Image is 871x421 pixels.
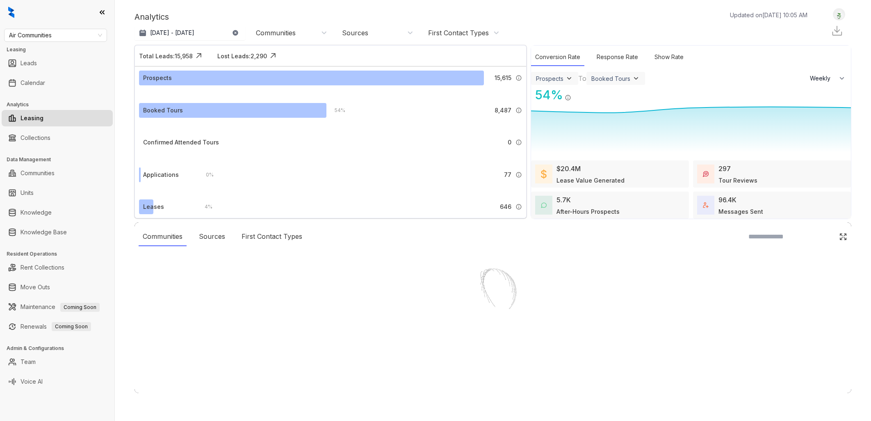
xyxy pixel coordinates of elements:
[495,106,511,115] span: 8,487
[139,52,193,60] div: Total Leads: 15,958
[556,176,625,185] div: Lease Value Generated
[198,170,214,179] div: 0 %
[515,204,522,210] img: Info
[21,373,43,390] a: Voice AI
[428,28,489,37] div: First Contact Types
[508,138,511,147] span: 0
[7,250,114,258] h3: Resident Operations
[2,373,113,390] li: Voice AI
[21,204,52,221] a: Knowledge
[2,354,113,370] li: Team
[541,169,547,179] img: LeaseValue
[495,73,511,82] span: 15,615
[21,318,91,335] a: RenewalsComing Soon
[541,202,547,208] img: AfterHoursConversations
[718,207,763,216] div: Messages Sent
[556,207,620,216] div: After-Hours Prospects
[21,165,55,181] a: Communities
[2,55,113,71] li: Leads
[810,74,835,82] span: Weekly
[556,164,581,174] div: $20.4M
[571,87,584,99] img: Click Icon
[21,185,34,201] a: Units
[217,52,267,60] div: Lost Leads: 2,290
[7,345,114,352] h3: Admin & Configurations
[267,50,279,62] img: Click Icon
[2,318,113,335] li: Renewals
[452,251,534,333] img: Loader
[515,75,522,81] img: Info
[143,202,164,211] div: Leases
[565,94,571,101] img: Info
[9,29,102,41] span: Air Communities
[150,29,194,37] p: [DATE] - [DATE]
[52,322,91,331] span: Coming Soon
[578,73,586,83] div: To
[7,156,114,163] h3: Data Management
[718,164,731,174] div: 297
[21,259,64,276] a: Rent Collections
[703,171,709,177] img: TourReviews
[500,202,511,211] span: 646
[2,110,113,126] li: Leasing
[135,25,245,40] button: [DATE] - [DATE]
[531,86,563,104] div: 54 %
[8,7,14,18] img: logo
[805,71,851,86] button: Weekly
[2,279,113,295] li: Move Outs
[703,202,709,208] img: TotalFum
[7,101,114,108] h3: Analytics
[2,259,113,276] li: Rent Collections
[195,227,229,246] div: Sources
[2,204,113,221] li: Knowledge
[839,233,847,241] img: Click Icon
[632,74,640,82] img: ViewFilterArrow
[718,176,757,185] div: Tour Reviews
[21,75,45,91] a: Calendar
[143,170,179,179] div: Applications
[822,233,829,240] img: SearchIcon
[650,48,688,66] div: Show Rate
[21,354,36,370] a: Team
[831,25,843,37] img: Download
[556,195,571,205] div: 5.7K
[536,75,563,82] div: Prospects
[135,11,169,23] p: Analytics
[342,28,368,37] div: Sources
[21,130,50,146] a: Collections
[591,75,630,82] div: Booked Tours
[479,333,508,341] div: Loading...
[256,28,296,37] div: Communities
[515,139,522,146] img: Info
[237,227,306,246] div: First Contact Types
[21,279,50,295] a: Move Outs
[7,46,114,53] h3: Leasing
[193,50,205,62] img: Click Icon
[143,106,183,115] div: Booked Tours
[60,303,100,312] span: Coming Soon
[593,48,642,66] div: Response Rate
[2,75,113,91] li: Calendar
[730,11,807,19] p: Updated on [DATE] 10:05 AM
[515,172,522,178] img: Info
[2,165,113,181] li: Communities
[531,48,584,66] div: Conversion Rate
[139,227,187,246] div: Communities
[326,106,345,115] div: 54 %
[833,10,845,19] img: UserAvatar
[2,299,113,315] li: Maintenance
[515,107,522,114] img: Info
[2,224,113,240] li: Knowledge Base
[21,224,67,240] a: Knowledge Base
[21,110,43,126] a: Leasing
[143,138,219,147] div: Confirmed Attended Tours
[718,195,736,205] div: 96.4K
[196,202,212,211] div: 4 %
[21,55,37,71] a: Leads
[143,73,172,82] div: Prospects
[2,185,113,201] li: Units
[565,74,573,82] img: ViewFilterArrow
[504,170,511,179] span: 77
[2,130,113,146] li: Collections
